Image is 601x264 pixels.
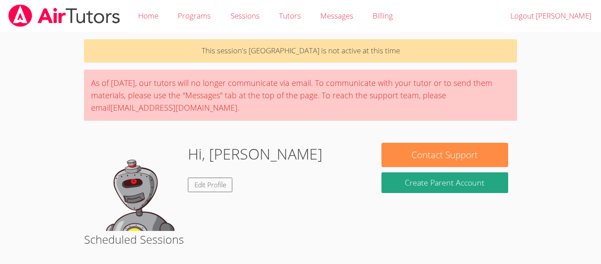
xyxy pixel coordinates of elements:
[188,143,322,165] h1: Hi, [PERSON_NAME]
[7,4,121,27] img: airtutors_banner-c4298cdbf04f3fff15de1276eac7730deb9818008684d7c2e4769d2f7ddbe033.png
[381,172,508,193] button: Create Parent Account
[93,143,181,231] img: default.png
[381,143,508,167] button: Contact Support
[84,70,517,121] div: As of [DATE], our tutors will no longer communicate via email. To communicate with your tutor or ...
[84,231,517,248] h2: Scheduled Sessions
[320,11,353,21] span: Messages
[84,39,517,63] p: This session's [GEOGRAPHIC_DATA] is not active at this time
[188,178,233,192] a: Edit Profile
